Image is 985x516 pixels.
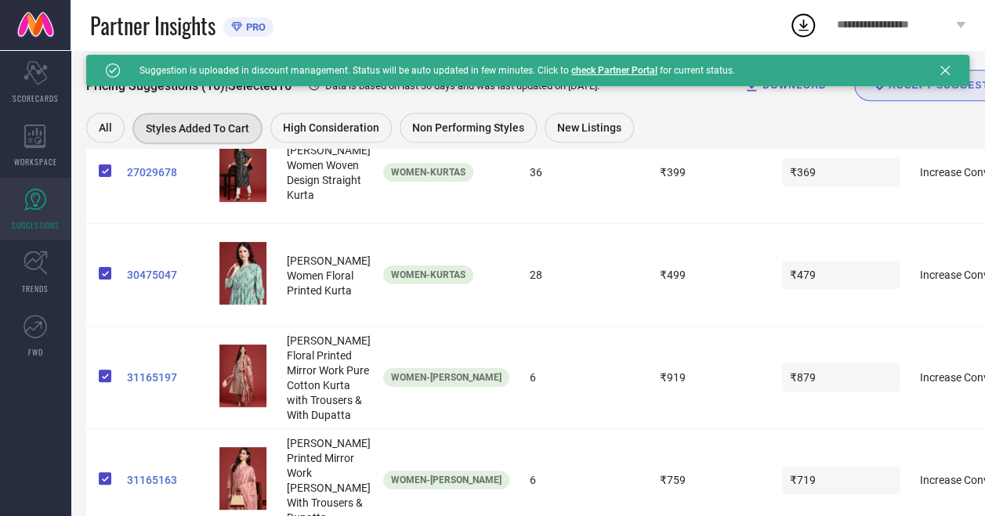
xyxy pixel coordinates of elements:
span: Partner Insights [90,9,215,41]
span: Pricing Suggestions (16) [86,78,225,93]
a: 31165163 [127,474,207,486]
span: 28 [522,261,639,289]
span: Women-Kurtas [391,269,465,280]
span: TRENDS [22,283,49,294]
span: High Consideration [283,121,379,134]
img: 1044c0f7-4c3a-47a4-a7d7-c47e5515698e1729762311547-Anouk-Women-Kurta-Sets-5351729762311085-11.jpg [219,345,266,407]
span: Women-[PERSON_NAME] [391,475,502,485]
span: ₹759 [652,466,770,494]
span: ₹369 [782,158,900,186]
span: Women-[PERSON_NAME] [391,372,502,383]
span: Styles Added To Cart [146,122,249,135]
span: WORKSPACE [14,156,57,168]
span: PRO [242,21,266,33]
span: ₹719 [782,466,900,494]
span: 36 [522,158,639,186]
span: ₹479 [782,261,900,289]
span: ₹399 [652,158,770,186]
span: [PERSON_NAME] Women Floral Printed Kurta [287,254,371,297]
span: ₹499 [652,261,770,289]
span: 6 [522,466,639,494]
span: All [99,121,112,134]
img: 3f4b3862-3e93-479d-8070-d63eb3277c871729673966150-Anouk-Women-Kurta-Sets-5301729673965381-1.jpg [219,447,266,510]
span: Suggestion is uploaded in discount management. Status will be auto updated in few minutes. Click ... [139,65,735,76]
span: Women-Kurtas [391,167,465,178]
img: 7ebb047e-0a8b-437d-8df9-70712a26ceb81706854097486-Anouk-Women-Kurtas-8831706854097102-6.jpg [219,139,266,202]
span: ₹919 [652,363,770,392]
span: [PERSON_NAME] Floral Printed Mirror Work Pure Cotton Kurta with Trousers & With Dupatta [287,334,371,421]
span: FWD [28,346,43,358]
span: SCORECARDS [13,92,59,104]
span: SUGGESTIONS [12,219,60,231]
span: New Listings [557,121,621,134]
a: 31165197 [127,371,207,384]
a: check Partner Portal [571,65,657,76]
span: Non Performing Styles [412,121,524,134]
a: 27029678 [127,166,207,179]
a: 30475047 [127,269,207,281]
img: 7a47e7da-8cb6-4781-badf-48b8b845bf1e1729239926464-Anouk-Women-Kurtas-981729239925996-1.jpg [219,242,266,305]
div: Open download list [789,11,817,39]
span: 6 [522,363,639,392]
span: ₹879 [782,363,900,392]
